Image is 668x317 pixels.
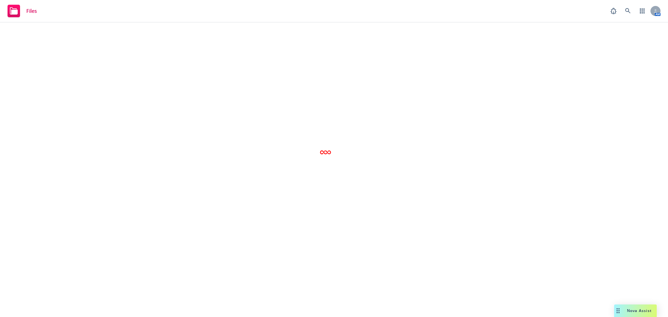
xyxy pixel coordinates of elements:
[607,5,620,17] a: Report a Bug
[622,5,634,17] a: Search
[627,308,652,313] span: Nova Assist
[614,304,622,317] div: Drag to move
[5,2,39,20] a: Files
[636,5,649,17] a: Switch app
[26,8,37,13] span: Files
[614,304,657,317] button: Nova Assist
